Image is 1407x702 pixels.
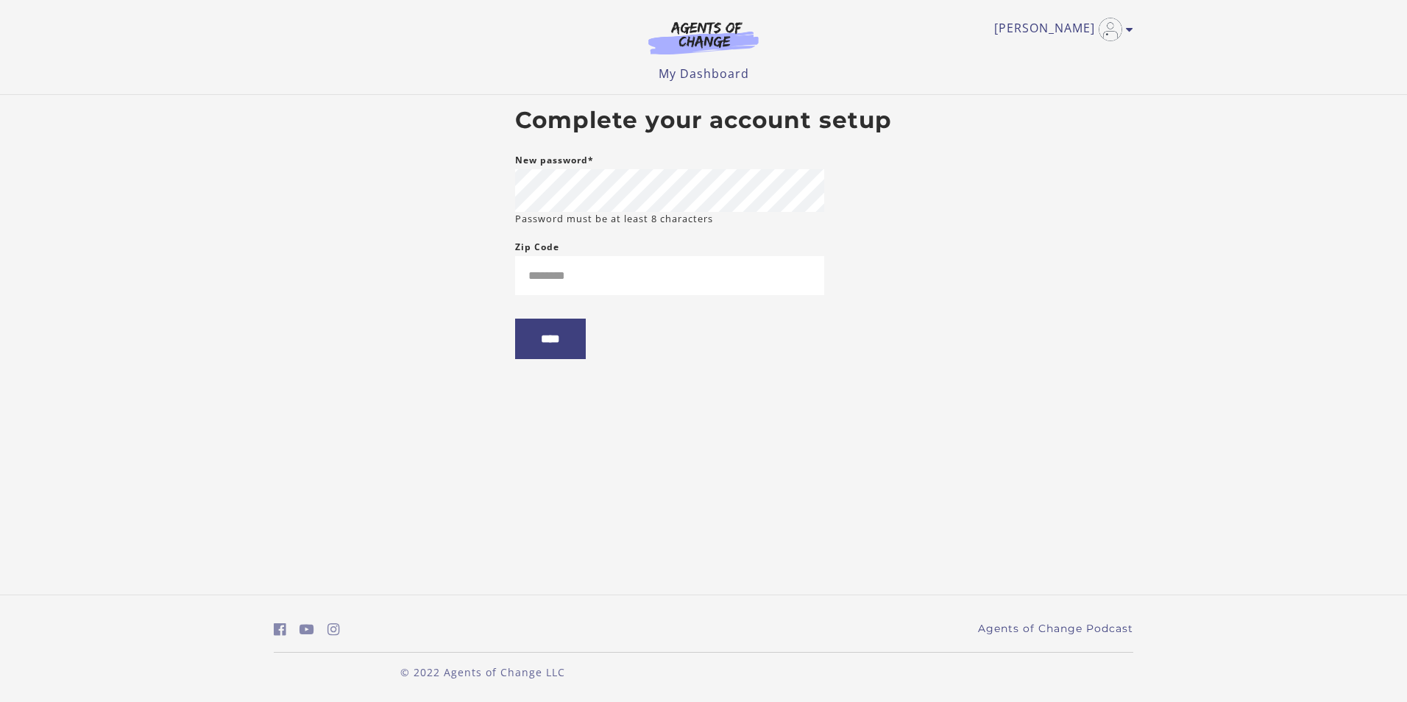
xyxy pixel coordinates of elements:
img: Agents of Change Logo [633,21,774,54]
a: https://www.instagram.com/agentsofchangeprep/ (Open in a new window) [327,619,340,640]
a: https://www.youtube.com/c/AgentsofChangeTestPrepbyMeaganMitchell (Open in a new window) [300,619,314,640]
h2: Complete your account setup [515,107,892,135]
i: https://www.facebook.com/groups/aswbtestprep (Open in a new window) [274,623,286,637]
i: https://www.instagram.com/agentsofchangeprep/ (Open in a new window) [327,623,340,637]
a: My Dashboard [659,65,749,82]
p: © 2022 Agents of Change LLC [274,664,692,680]
label: Zip Code [515,238,559,256]
small: Password must be at least 8 characters [515,212,713,226]
a: Toggle menu [994,18,1126,41]
a: Agents of Change Podcast [978,621,1133,637]
label: New password* [515,152,594,169]
a: https://www.facebook.com/groups/aswbtestprep (Open in a new window) [274,619,286,640]
i: https://www.youtube.com/c/AgentsofChangeTestPrepbyMeaganMitchell (Open in a new window) [300,623,314,637]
